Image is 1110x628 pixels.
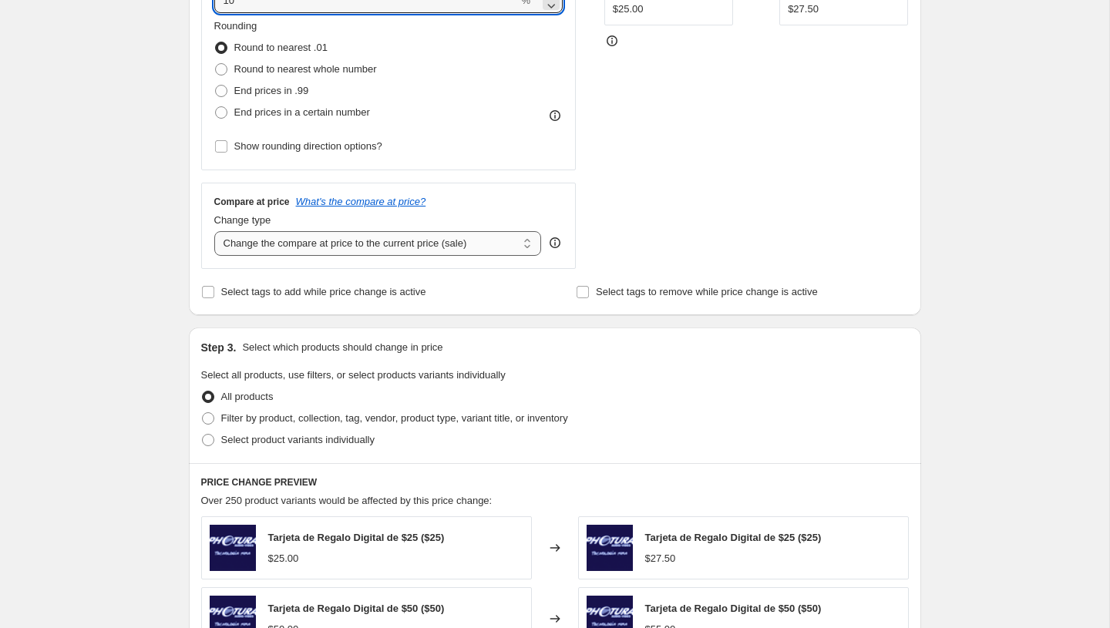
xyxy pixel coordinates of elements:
span: Change type [214,214,271,226]
span: Select product variants individually [221,434,375,445]
img: Tarjeta_de_Regalo_Neon_25_80x.png [210,525,256,571]
span: End prices in .99 [234,85,309,96]
span: End prices in a certain number [234,106,370,118]
span: Over 250 product variants would be affected by this price change: [201,495,493,506]
span: Select all products, use filters, or select products variants individually [201,369,506,381]
h2: Step 3. [201,340,237,355]
div: $25.00 [613,2,644,17]
span: Round to nearest .01 [234,42,328,53]
span: Tarjeta de Regalo Digital de $25 ($25) [268,532,445,543]
span: Filter by product, collection, tag, vendor, product type, variant title, or inventory [221,412,568,424]
span: All products [221,391,274,402]
div: $25.00 [268,551,299,566]
span: Tarjeta de Regalo Digital de $25 ($25) [645,532,822,543]
span: Select tags to add while price change is active [221,286,426,297]
div: help [547,235,563,250]
span: Round to nearest whole number [234,63,377,75]
span: Rounding [214,20,257,32]
p: Select which products should change in price [242,340,442,355]
span: Select tags to remove while price change is active [596,286,818,297]
div: $27.50 [788,2,819,17]
h3: Compare at price [214,196,290,208]
span: Tarjeta de Regalo Digital de $50 ($50) [268,603,445,614]
h6: PRICE CHANGE PREVIEW [201,476,909,489]
span: Tarjeta de Regalo Digital de $50 ($50) [645,603,822,614]
img: Tarjeta_de_Regalo_Neon_25_80x.png [587,525,633,571]
div: $27.50 [645,551,676,566]
span: Show rounding direction options? [234,140,382,152]
button: What's the compare at price? [296,196,426,207]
